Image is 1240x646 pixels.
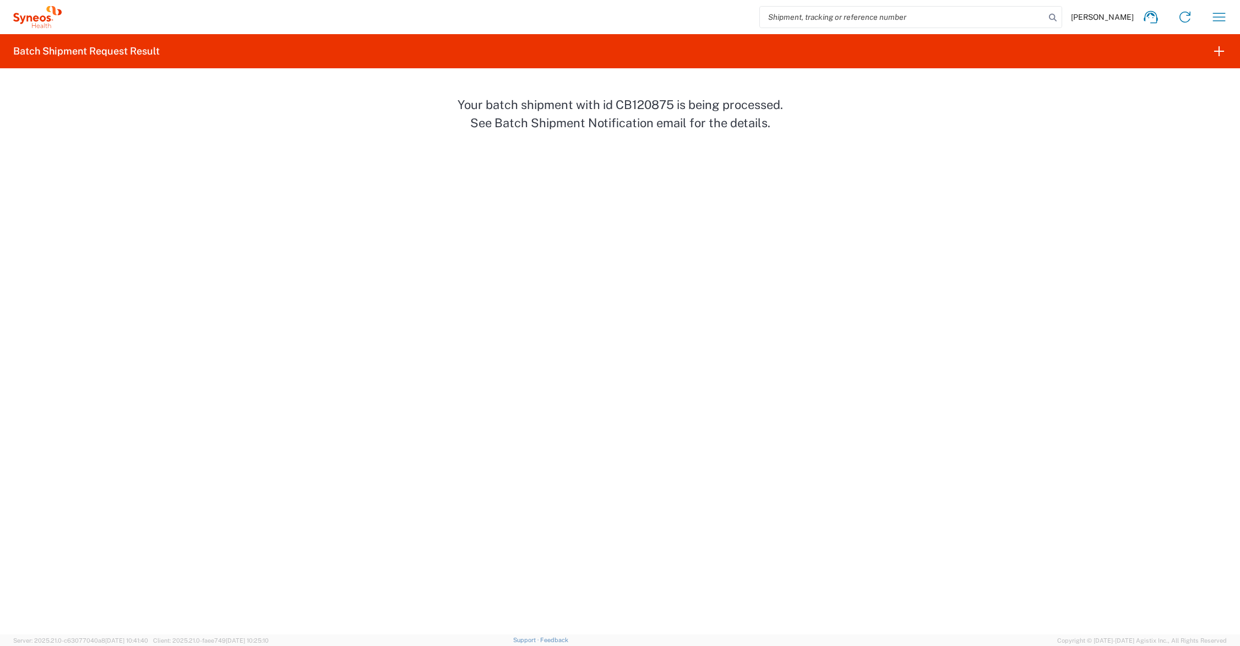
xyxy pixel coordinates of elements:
[1071,12,1134,22] span: [PERSON_NAME]
[105,637,148,644] span: [DATE] 10:41:40
[513,637,541,643] a: Support
[226,637,269,644] span: [DATE] 10:25:10
[153,637,269,644] span: Client: 2025.21.0-faee749
[540,637,568,643] a: Feedback
[760,7,1045,28] input: Shipment, tracking or reference number
[13,637,148,644] span: Server: 2025.21.0-c63077040a8
[455,96,785,132] p: Your batch shipment with id CB120875 is being processed. See Batch Shipment Notification email fo...
[13,45,160,58] h2: Batch Shipment Request Result
[1057,636,1227,645] span: Copyright © [DATE]-[DATE] Agistix Inc., All Rights Reserved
